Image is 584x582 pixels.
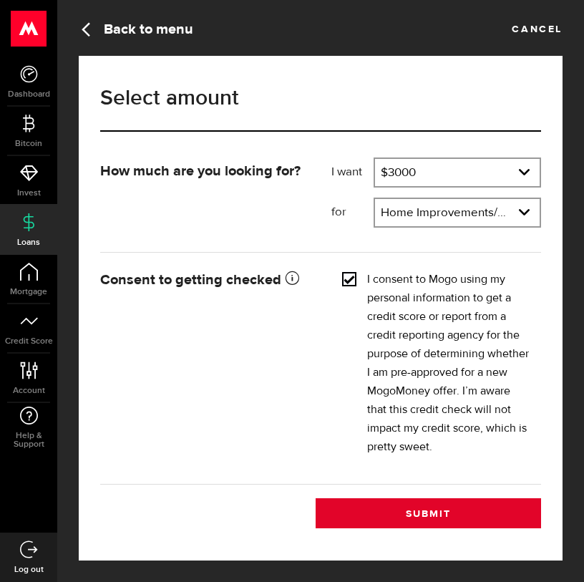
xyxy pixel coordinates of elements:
[331,204,374,221] label: for
[100,164,301,178] strong: How much are you looking for?
[316,498,541,528] button: Submit
[367,271,530,457] label: I consent to Mogo using my personal information to get a credit score or report from a credit rep...
[100,273,299,287] strong: Consent to getting checked
[342,271,356,285] input: I consent to Mogo using my personal information to get a credit score or report from a credit rep...
[100,87,541,109] h1: Select amount
[79,19,193,38] a: Back to menu
[375,159,540,186] a: expand select
[331,164,374,181] label: I want
[512,19,563,34] a: Cancel
[375,199,540,226] a: expand select
[11,6,54,49] button: Open LiveChat chat widget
